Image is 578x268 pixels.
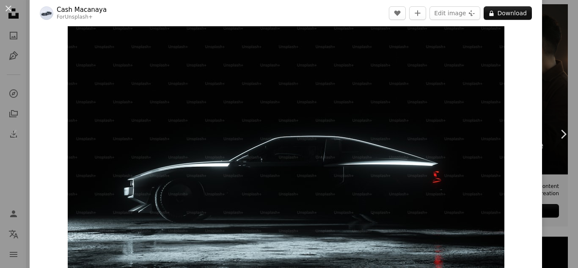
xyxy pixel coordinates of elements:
button: Add to Collection [409,6,426,20]
img: a car parked in the dark with its lights on [68,22,504,268]
a: Unsplash+ [65,14,93,20]
img: Go to Cash Macanaya's profile [40,6,53,20]
button: Edit image [429,6,480,20]
a: Next [548,94,578,175]
a: Cash Macanaya [57,6,107,14]
button: Zoom in on this image [68,22,504,268]
button: Download [484,6,532,20]
button: Like [389,6,406,20]
div: For [57,14,107,21]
